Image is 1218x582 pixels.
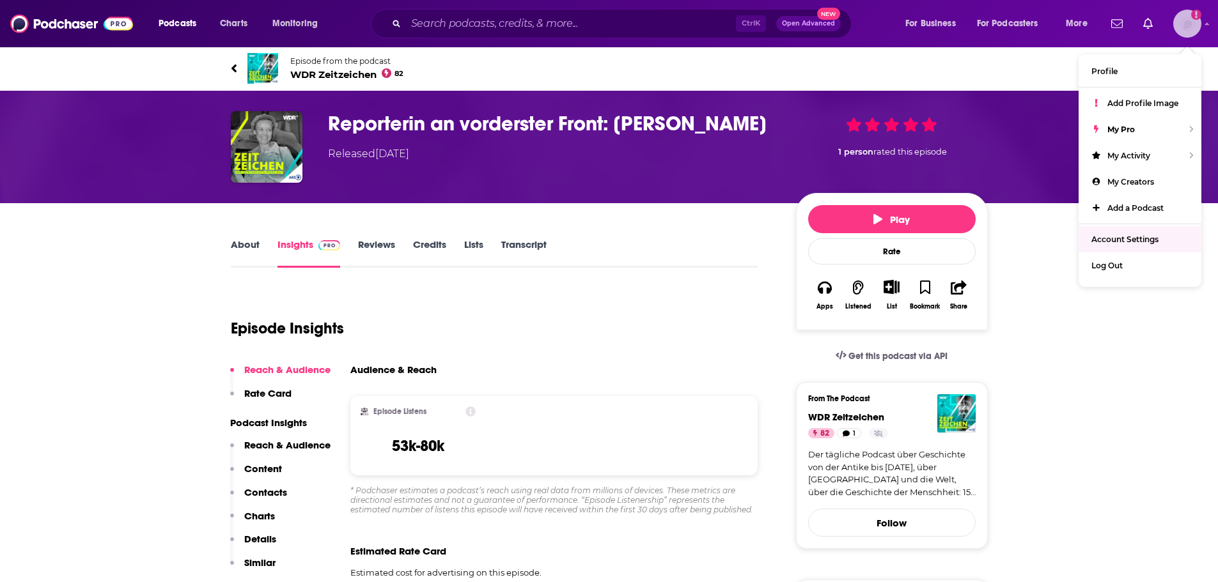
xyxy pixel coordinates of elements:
img: WDR Zeitzeichen [247,53,278,84]
button: open menu [263,13,334,34]
h3: Reporterin an vorderster Front: Marguerite Higgins [328,111,776,136]
button: Bookmark [909,272,942,318]
h3: Audience & Reach [350,364,437,376]
a: Der tägliche Podcast über Geschichte von der Antike bis [DATE], über [GEOGRAPHIC_DATA] und die We... [808,448,976,498]
button: Follow [808,509,976,537]
a: Reviews [358,238,395,268]
p: Content [244,463,282,475]
a: Lists [464,238,483,268]
a: WDR ZeitzeichenEpisode from the podcastWDR Zeitzeichen82 [231,53,988,84]
button: Reach & Audience [230,364,331,387]
a: Profile [1079,58,1201,84]
span: 82 [394,71,403,77]
img: Podchaser - Follow, Share and Rate Podcasts [10,11,133,36]
button: Similar [230,556,276,580]
a: Account Settings [1079,226,1201,252]
a: Add Profile Image [1079,90,1201,116]
span: Episode from the podcast [290,56,404,66]
p: Rate Card [244,387,292,399]
span: Logged in as smeizlik [1173,10,1201,38]
span: 82 [820,427,829,440]
a: 1 [837,428,861,438]
img: User Profile [1173,10,1201,38]
div: * Podchaser estimates a podcast’s reach using real data from millions of devices. These metrics a... [350,486,758,514]
a: InsightsPodchaser Pro [277,238,341,268]
div: Apps [816,303,833,310]
span: WDR Zeitzeichen [290,68,404,80]
a: 82 [808,428,834,438]
button: Details [230,533,276,556]
button: Play [808,205,976,233]
span: Monitoring [272,15,318,33]
a: Credits [413,238,446,268]
button: open menu [896,13,972,34]
span: For Business [905,15,956,33]
div: Share [950,303,967,310]
p: Contacts [244,486,287,498]
a: My Creators [1079,169,1201,195]
div: Listened [845,303,871,310]
span: 1 person [838,147,873,157]
button: Contacts [230,486,287,510]
div: Search podcasts, credits, & more... [383,9,864,38]
a: Add a Podcast [1079,195,1201,221]
button: open menu [1057,13,1104,34]
h1: Episode Insights [231,319,344,338]
div: Rate [808,238,976,264]
h3: 53k-80k [392,436,444,456]
p: Reach & Audience [244,364,331,376]
span: Ctrl K [736,15,766,32]
p: Podcast Insights [230,417,331,429]
span: My Creators [1107,177,1154,187]
span: My Pro [1107,125,1135,134]
h3: From The Podcast [808,394,965,403]
span: Profile [1091,66,1118,76]
p: Similar [244,556,276,569]
div: Show More ButtonList [875,272,908,318]
a: Show notifications dropdown [1106,13,1128,34]
svg: Add a profile image [1191,10,1201,20]
a: Show notifications dropdown [1138,13,1158,34]
button: Rate Card [230,387,292,411]
button: Charts [230,510,275,533]
span: Get this podcast via API [848,351,948,362]
p: Charts [244,510,275,522]
button: Show More Button [878,280,905,294]
span: New [817,8,840,20]
span: For Podcasters [977,15,1038,33]
span: Play [873,213,910,226]
a: Reporterin an vorderster Front: Marguerite Higgins [231,111,302,183]
ul: Show profile menu [1079,54,1201,287]
span: 1 [853,427,855,440]
a: Get this podcast via API [825,341,958,372]
span: Charts [220,15,247,33]
button: open menu [969,13,1057,34]
button: Open AdvancedNew [776,16,841,31]
button: Apps [808,272,841,318]
div: Bookmark [910,303,940,310]
span: Add Profile Image [1107,98,1178,108]
p: Estimated cost for advertising on this episode. [350,567,758,578]
a: Charts [212,13,255,34]
span: Open Advanced [782,20,835,27]
button: Reach & Audience [230,439,331,463]
span: Estimated Rate Card [350,545,446,557]
span: Account Settings [1091,234,1159,244]
a: Transcript [501,238,547,268]
a: WDR Zeitzeichen [808,411,884,423]
button: Listened [841,272,875,318]
span: My Activity [1107,151,1150,160]
span: More [1066,15,1088,33]
p: Reach & Audience [244,439,331,451]
button: open menu [150,13,213,34]
p: Details [244,533,276,545]
input: Search podcasts, credits, & more... [406,13,736,34]
button: Share [942,272,975,318]
span: rated this episode [873,147,947,157]
button: Show profile menu [1173,10,1201,38]
h2: Episode Listens [373,407,426,416]
img: WDR Zeitzeichen [937,394,976,433]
